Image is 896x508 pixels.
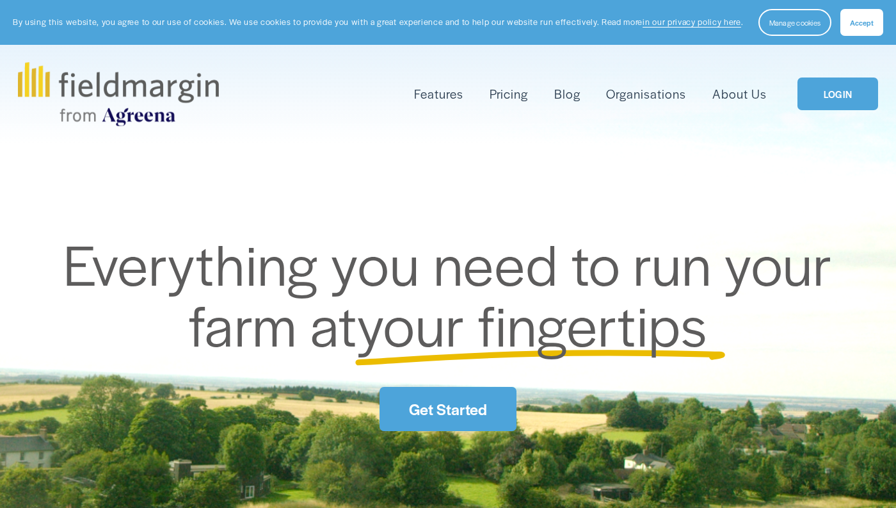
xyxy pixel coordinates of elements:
a: LOGIN [797,78,878,110]
a: Blog [554,83,580,104]
span: your fingertips [357,284,708,363]
img: fieldmargin.com [18,62,219,126]
button: Accept [840,9,883,36]
button: Manage cookies [758,9,831,36]
a: Get Started [380,387,517,431]
a: Pricing [490,83,528,104]
span: Features [414,85,463,103]
a: Organisations [606,83,686,104]
span: Everything you need to run your farm at [63,223,845,363]
a: About Us [712,83,767,104]
p: By using this website, you agree to our use of cookies. We use cookies to provide you with a grea... [13,16,744,28]
span: Accept [850,17,874,28]
a: folder dropdown [414,83,463,104]
span: Manage cookies [769,17,820,28]
a: in our privacy policy here [643,16,741,28]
